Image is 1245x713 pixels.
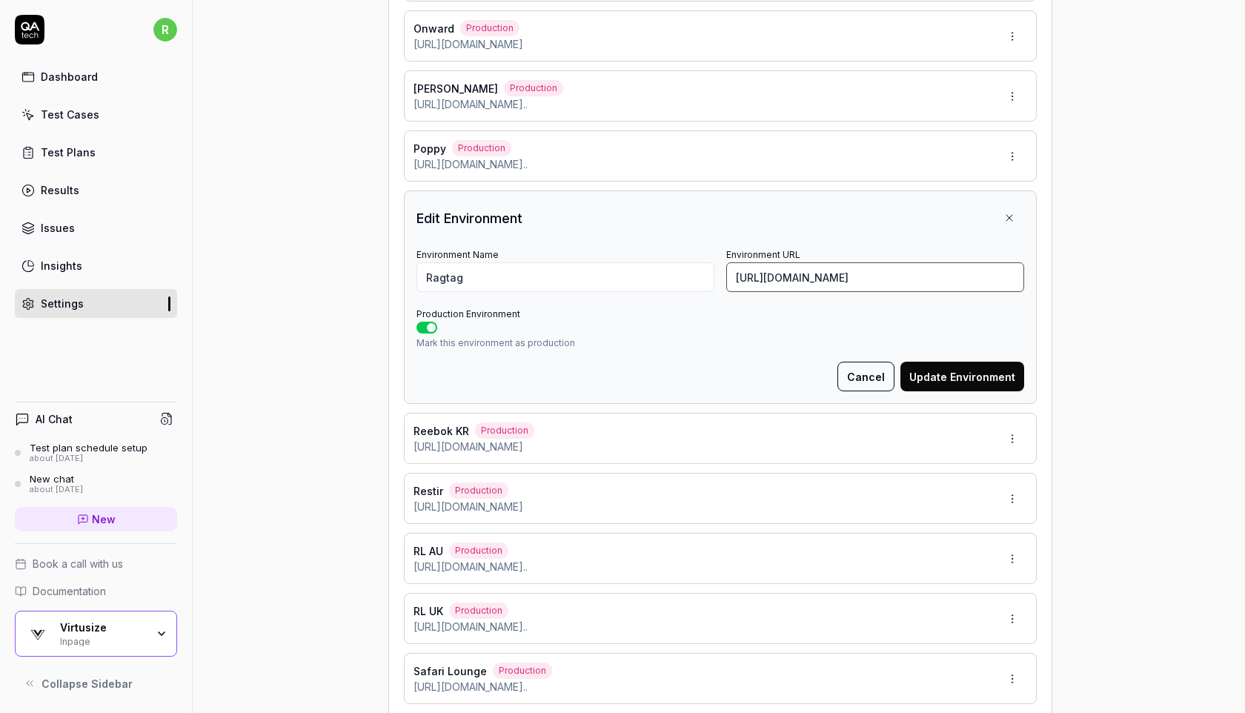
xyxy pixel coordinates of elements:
[15,556,177,571] a: Book a call with us
[414,559,528,574] span: [URL][DOMAIN_NAME]..
[414,81,498,96] span: [PERSON_NAME]
[449,482,508,499] span: Production
[33,556,123,571] span: Book a call with us
[414,141,446,156] span: Poppy
[414,543,443,559] span: RL AU
[493,663,552,679] span: Production
[15,213,177,242] a: Issues
[36,411,73,427] h4: AI Chat
[15,507,177,531] a: New
[41,182,79,198] div: Results
[414,156,528,172] span: [URL][DOMAIN_NAME]..
[30,485,83,495] div: about [DATE]
[30,473,83,485] div: New chat
[449,543,508,559] span: Production
[414,439,523,454] span: [URL][DOMAIN_NAME]
[414,96,528,112] span: [URL][DOMAIN_NAME]..
[60,621,146,634] div: Virtusize
[15,251,177,280] a: Insights
[416,336,1024,350] p: Mark this environment as production
[15,62,177,91] a: Dashboard
[475,422,534,439] span: Production
[15,176,177,205] a: Results
[15,473,177,495] a: New chatabout [DATE]
[414,619,528,634] span: [URL][DOMAIN_NAME]..
[414,499,523,514] span: [URL][DOMAIN_NAME]
[416,308,520,319] label: Production Environment
[41,220,75,236] div: Issues
[24,620,51,647] img: Virtusize Logo
[726,262,1024,292] input: https://example.com
[41,145,96,160] div: Test Plans
[15,442,177,464] a: Test plan schedule setupabout [DATE]
[41,258,82,273] div: Insights
[60,634,146,646] div: Inpage
[41,676,133,692] span: Collapse Sidebar
[452,140,511,156] span: Production
[15,289,177,318] a: Settings
[15,611,177,657] button: Virtusize LogoVirtusizeInpage
[414,483,443,499] span: Restir
[900,362,1024,391] button: Update Environment
[414,21,454,36] span: Onward
[414,603,443,619] span: RL UK
[41,69,98,84] div: Dashboard
[41,296,84,311] div: Settings
[414,423,469,439] span: Reebok KR
[449,603,508,619] span: Production
[30,454,147,464] div: about [DATE]
[41,107,99,122] div: Test Cases
[414,36,523,52] span: [URL][DOMAIN_NAME]
[414,679,528,694] span: [URL][DOMAIN_NAME]..
[414,663,487,679] span: Safari Lounge
[33,583,106,599] span: Documentation
[416,249,499,260] label: Environment Name
[416,208,522,228] h3: Edit Environment
[153,15,177,44] button: r
[15,138,177,167] a: Test Plans
[460,20,519,36] span: Production
[726,249,800,260] label: Environment URL
[504,80,563,96] span: Production
[92,511,116,527] span: New
[153,18,177,42] span: r
[15,583,177,599] a: Documentation
[15,669,177,698] button: Collapse Sidebar
[416,262,714,292] input: Production, Staging, etc.
[30,442,147,454] div: Test plan schedule setup
[15,100,177,129] a: Test Cases
[837,362,894,391] button: Cancel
